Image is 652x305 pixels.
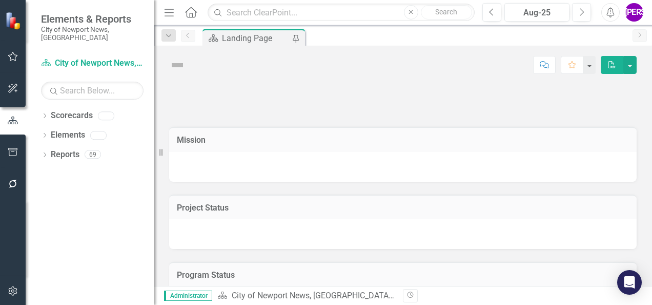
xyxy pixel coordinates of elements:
[169,57,186,73] img: Not Defined
[222,32,290,45] div: Landing Page
[617,270,642,295] div: Open Intercom Messenger
[177,203,629,213] h3: Project Status
[5,11,23,29] img: ClearPoint Strategy
[41,13,144,25] span: Elements & Reports
[51,110,93,122] a: Scorecards
[177,271,629,280] h3: Program Status
[625,3,643,22] button: [PERSON_NAME]
[232,291,394,300] a: City of Newport News, [GEOGRAPHIC_DATA]
[164,291,212,301] span: Administrator
[217,290,395,302] div: »
[208,4,475,22] input: Search ClearPoint...
[177,136,629,145] h3: Mission
[51,129,85,141] a: Elements
[41,82,144,100] input: Search Below...
[41,58,144,69] a: City of Newport News, [GEOGRAPHIC_DATA]
[41,25,144,42] small: City of Newport News, [GEOGRAPHIC_DATA]
[421,5,472,20] button: Search
[51,149,79,161] a: Reports
[435,8,457,16] span: Search
[504,3,569,22] button: Aug-25
[508,7,566,19] div: Aug-25
[395,291,445,300] div: Landing Page
[85,150,101,159] div: 69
